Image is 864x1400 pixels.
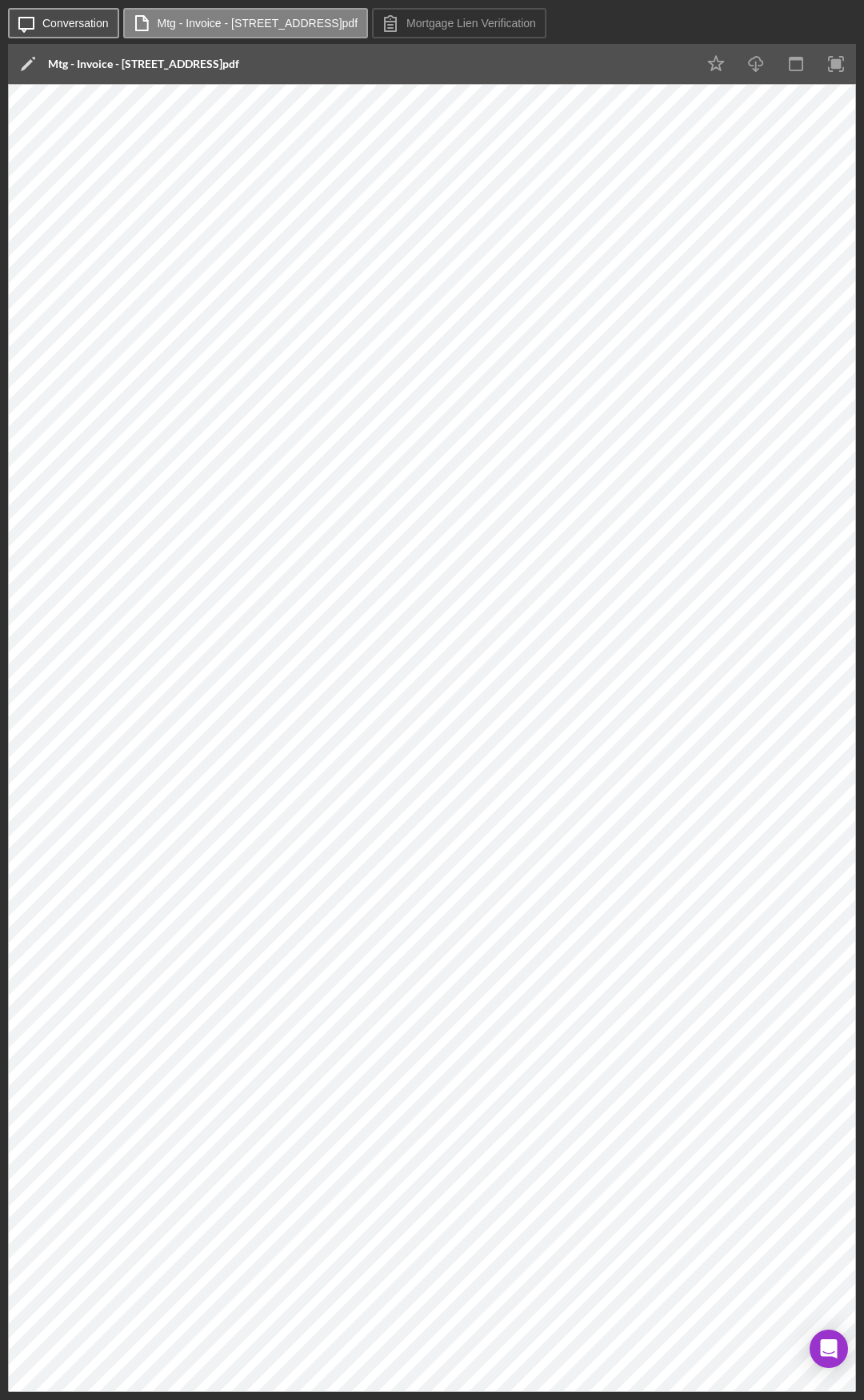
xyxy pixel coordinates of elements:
[158,17,358,30] label: Mtg - Invoice - [STREET_ADDRESS]pdf
[372,8,546,38] button: Mortgage Lien Verification
[123,8,369,38] button: Mtg - Invoice - [STREET_ADDRESS]pdf
[48,58,239,70] div: Mtg - Invoice - [STREET_ADDRESS]pdf
[42,17,109,30] label: Conversation
[810,1330,848,1368] div: Open Intercom Messenger
[406,17,536,30] label: Mortgage Lien Verification
[8,8,119,38] button: Conversation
